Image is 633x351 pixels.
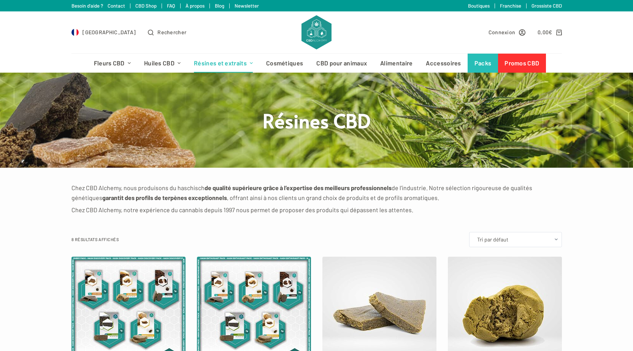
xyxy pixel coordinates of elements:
[87,54,137,73] a: Fleurs CBD
[301,15,331,49] img: CBD Alchemy
[71,29,79,36] img: FR Flag
[468,3,490,9] a: Boutiques
[235,3,259,9] a: Newsletter
[135,3,157,9] a: CBD Shop
[374,54,419,73] a: Alimentaire
[469,232,562,247] select: Commande
[187,54,260,73] a: Résines et extraits
[531,3,562,9] a: Grossiste CBD
[174,108,459,133] h1: Résines CBD
[167,3,175,9] a: FAQ
[157,28,186,37] span: Rechercher
[500,3,521,9] a: Franchise
[538,29,552,35] bdi: 0,00
[71,28,136,37] a: Select Country
[468,54,498,73] a: Packs
[215,3,224,9] a: Blog
[260,54,310,73] a: Cosmétiques
[71,183,562,203] p: Chez CBD Alchemy, nous produisons du haschisch de l’industrie. Notre sélection rigoureuse de qual...
[205,184,392,191] strong: de qualité supérieure grâce à l’expertise des meilleurs professionnels
[419,54,468,73] a: Accessoires
[137,54,187,73] a: Huiles CBD
[71,205,562,215] p: Chez CBD Alchemy, notre expérience du cannabis depuis 1997 nous permet de proposer des produits q...
[498,54,546,73] a: Promos CBD
[310,54,374,73] a: CBD pour animaux
[186,3,205,9] a: À propos
[489,28,526,37] a: Connexion
[148,28,186,37] button: Ouvrir le formulaire de recherche
[489,28,516,37] span: Connexion
[82,28,136,37] span: [GEOGRAPHIC_DATA]
[538,28,562,37] a: Panier d’achat
[87,54,546,73] nav: Menu d’en-tête
[71,236,119,243] p: 8 résultats affichés
[102,194,227,201] strong: garantit des profils de terpènes exceptionnels
[71,3,125,9] a: Besoin d'aide ? Contact
[549,29,552,35] span: €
